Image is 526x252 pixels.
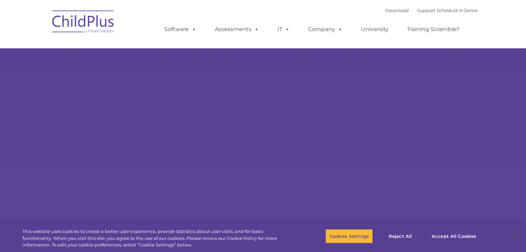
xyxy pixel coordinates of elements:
a: Support [417,8,435,13]
a: Schedule A Demo [437,8,478,13]
button: Accept All Cookies [428,229,480,243]
a: Software [157,22,203,36]
a: Assessments [208,22,266,36]
a: Company [301,22,350,36]
button: Close [507,229,523,244]
a: University [354,22,396,36]
font: | [385,8,478,13]
a: IT [270,22,297,36]
div: This website uses cookies to create a better user experience, provide statistics about user visit... [22,228,289,249]
img: ChildPlus by Procare Solutions [49,6,118,40]
button: Reject All [379,229,422,243]
button: Cookies Settings [325,229,373,243]
a: Download [385,8,409,13]
a: Training Scramble!! [400,22,466,36]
